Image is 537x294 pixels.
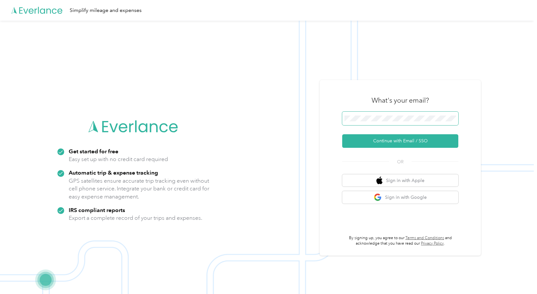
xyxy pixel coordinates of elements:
[342,174,458,187] button: apple logoSign in with Apple
[69,207,125,213] strong: IRS compliant reports
[69,148,118,155] strong: Get started for free
[374,193,382,201] img: google logo
[389,158,412,165] span: OR
[70,6,142,15] div: Simplify mileage and expenses
[342,191,458,204] button: google logoSign in with Google
[342,134,458,148] button: Continue with Email / SSO
[69,214,202,222] p: Export a complete record of your trips and expenses.
[405,236,444,240] a: Terms and Conditions
[342,235,458,247] p: By signing up, you agree to our and acknowledge that you have read our .
[69,155,168,163] p: Easy set up with no credit card required
[376,177,383,185] img: apple logo
[69,169,158,176] strong: Automatic trip & expense tracking
[69,177,210,201] p: GPS satellites ensure accurate trip tracking even without cell phone service. Integrate your bank...
[372,96,429,105] h3: What's your email?
[421,241,444,246] a: Privacy Policy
